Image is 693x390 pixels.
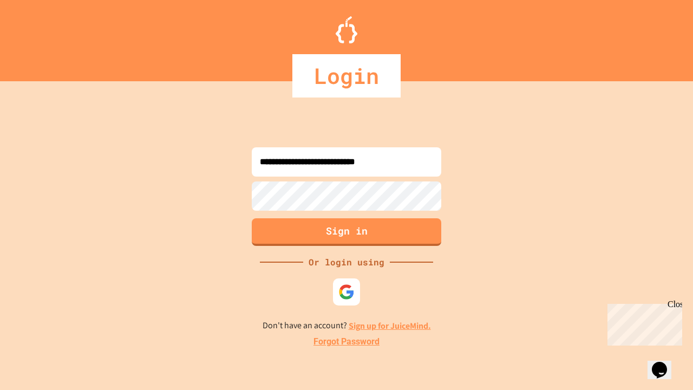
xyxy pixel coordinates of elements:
[336,16,357,43] img: Logo.svg
[313,335,380,348] a: Forgot Password
[648,347,682,379] iframe: chat widget
[292,54,401,97] div: Login
[252,218,441,246] button: Sign in
[338,284,355,300] img: google-icon.svg
[263,319,431,333] p: Don't have an account?
[349,320,431,331] a: Sign up for JuiceMind.
[303,256,390,269] div: Or login using
[4,4,75,69] div: Chat with us now!Close
[603,300,682,346] iframe: chat widget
